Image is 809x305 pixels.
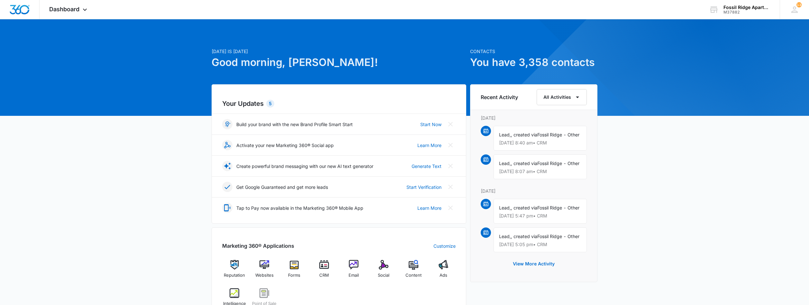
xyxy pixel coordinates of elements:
[470,48,597,55] p: Contacts
[499,132,511,137] span: Lead,
[511,132,537,137] span: , created via
[537,234,579,239] span: Fossil Ridge - Other
[236,184,328,190] p: Get Google Guaranteed and get more leads
[506,256,561,272] button: View More Activity
[481,188,587,194] p: [DATE]
[537,205,579,210] span: Fossil Ridge - Other
[236,121,353,128] p: Build your brand with the new Brand Profile Smart Start
[445,161,456,171] button: Close
[236,205,363,211] p: Tap to Pay now available in the Marketing 360® Mobile App
[499,161,511,166] span: Lead,
[431,260,456,283] a: Ads
[723,10,770,14] div: account id
[796,2,802,7] div: notifications count
[511,161,537,166] span: , created via
[481,115,587,121] p: [DATE]
[282,260,307,283] a: Forms
[312,260,336,283] a: CRM
[222,99,456,108] h2: Your Updates
[433,243,456,249] a: Customize
[49,6,79,13] span: Dashboard
[499,169,581,174] p: [DATE] 8:07 am • CRM
[440,272,447,279] span: Ads
[212,48,466,55] p: [DATE] is [DATE]
[445,119,456,129] button: Close
[445,182,456,192] button: Close
[349,272,359,279] span: Email
[371,260,396,283] a: Social
[445,203,456,213] button: Close
[236,163,373,170] p: Create powerful brand messaging with our new AI text generator
[499,234,511,239] span: Lead,
[723,5,770,10] div: account name
[420,121,441,128] a: Start Now
[224,272,245,279] span: Reputation
[499,214,581,218] p: [DATE] 5:47 pm • CRM
[212,55,466,70] h1: Good morning, [PERSON_NAME]!
[417,142,441,149] a: Learn More
[405,272,422,279] span: Content
[288,272,300,279] span: Forms
[499,205,511,210] span: Lead,
[252,260,277,283] a: Websites
[537,89,587,105] button: All Activities
[406,184,441,190] a: Start Verification
[378,272,389,279] span: Social
[417,205,441,211] a: Learn More
[255,272,274,279] span: Websites
[470,55,597,70] h1: You have 3,358 contacts
[319,272,329,279] span: CRM
[445,140,456,150] button: Close
[481,93,518,101] h6: Recent Activity
[499,141,581,145] p: [DATE] 8:40 am • CRM
[236,142,334,149] p: Activate your new Marketing 360® Social app
[401,260,426,283] a: Content
[499,242,581,247] p: [DATE] 5:05 pm • CRM
[537,132,579,137] span: Fossil Ridge - Other
[222,260,247,283] a: Reputation
[511,205,537,210] span: , created via
[537,161,579,166] span: Fossil Ridge - Other
[266,100,274,107] div: 5
[341,260,366,283] a: Email
[412,163,441,170] a: Generate Text
[796,2,802,7] span: 13
[511,234,537,239] span: , created via
[222,242,294,250] h2: Marketing 360® Applications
